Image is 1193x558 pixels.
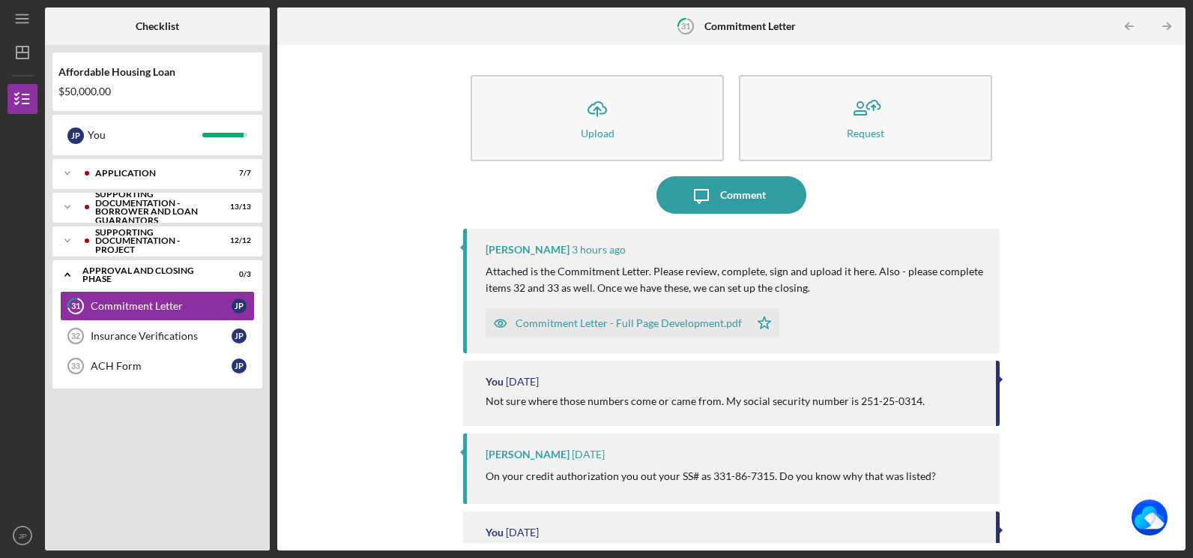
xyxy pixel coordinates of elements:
div: Supporting Documentation - Project [95,228,214,254]
div: Not sure where those numbers come or came from. My social security number is 251-25-0314. [486,395,925,407]
div: Commitment Letter - Full Page Development.pdf [516,317,742,329]
div: You [88,122,202,148]
div: [PERSON_NAME] [486,448,570,460]
button: Upload [471,75,724,161]
time: 2025-10-02 22:31 [506,376,539,388]
div: ACH Form [91,360,232,372]
button: Commitment Letter - Full Page Development.pdf [486,308,779,338]
b: Checklist [136,20,179,32]
div: 0 / 3 [224,270,251,279]
div: Request [847,127,884,139]
p: On your credit authorization you out your SS# as 331-86-7315. Do you know why that was listed? [486,468,936,484]
div: You [486,526,504,538]
a: 32Insurance VerificationsJP [60,321,255,351]
tspan: 32 [71,331,80,340]
div: J P [232,328,247,343]
a: 33ACH FormJP [60,351,255,381]
div: Application [95,169,214,178]
tspan: 31 [681,21,690,31]
b: Commitment Letter [704,20,796,32]
div: J P [232,358,247,373]
div: 7 / 7 [224,169,251,178]
div: $50,000.00 [58,85,256,97]
div: Insurance Verifications [91,330,232,342]
div: 12 / 12 [224,236,251,245]
div: Approval and Closing Phase [82,266,214,283]
text: JP [18,532,26,540]
p: Attached is the Commitment Letter. Please review, complete, sign and upload it here. Also - pleas... [486,263,984,297]
time: 2025-10-06 18:18 [572,244,626,256]
div: 13 / 13 [224,202,251,211]
tspan: 31 [71,301,80,311]
a: 31Commitment LetterJP [60,291,255,321]
div: J P [232,298,247,313]
button: Request [739,75,992,161]
button: JP [7,520,37,550]
time: 2025-10-02 20:03 [572,448,605,460]
tspan: 33 [71,361,80,370]
div: J P [67,127,84,144]
div: Commitment Letter [91,300,232,312]
div: Comment [720,176,766,214]
div: You [486,376,504,388]
div: Affordable Housing Loan [58,66,256,78]
div: Supporting Documentation - Borrower and Loan Guarantors [95,190,214,224]
div: [PERSON_NAME] [486,244,570,256]
time: 2025-10-02 15:36 [506,526,539,538]
button: Comment [656,176,806,214]
div: Upload [581,127,614,139]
